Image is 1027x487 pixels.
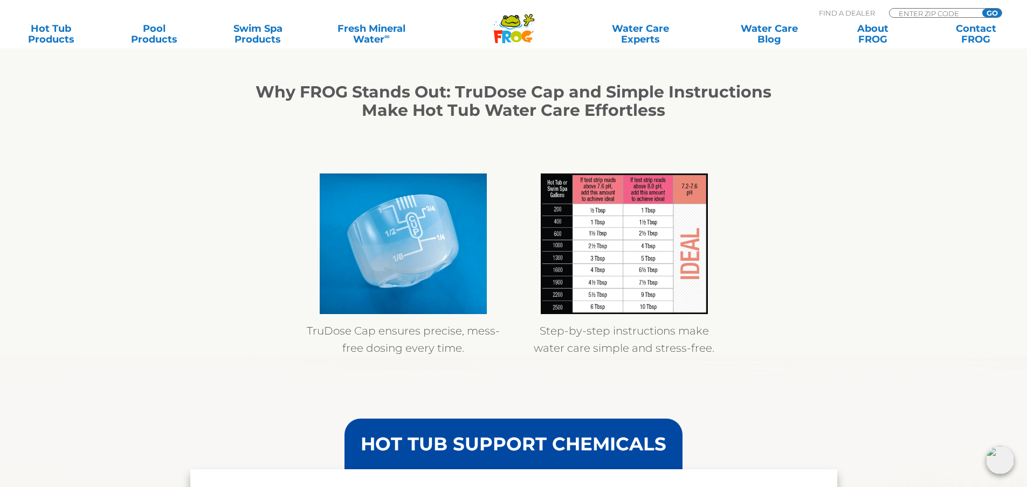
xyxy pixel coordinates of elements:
[986,446,1014,474] img: openIcon
[384,32,390,40] sup: ∞
[306,322,500,357] p: TruDose Cap ensures precise, mess-free dosing every time.
[361,435,666,453] h3: HOT TUB SUPPORT CHEMICALS
[320,173,487,314] img: TruDose Cap(1)
[819,8,875,18] p: Find A Dealer
[321,23,422,45] a: Fresh MineralWater∞
[527,322,721,357] p: Step-by-step instructions make water care simple and stress-free.
[218,23,298,45] a: Swim SpaProducts
[936,23,1016,45] a: ContactFROG
[729,23,809,45] a: Water CareBlog
[575,23,706,45] a: Water CareExperts
[541,173,708,314] img: DropH_Chart-1
[256,82,771,120] strong: Why FROG Stands Out: TruDose Cap and Simple Instructions Make Hot Tub Water Care Effortless
[11,23,91,45] a: Hot TubProducts
[898,9,970,18] input: Zip Code Form
[832,23,913,45] a: AboutFROG
[982,9,1002,17] input: GO
[114,23,195,45] a: PoolProducts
